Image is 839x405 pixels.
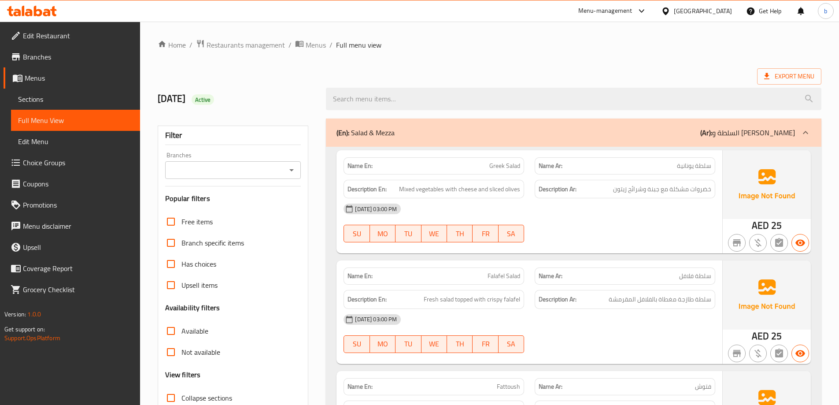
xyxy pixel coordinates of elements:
[196,39,285,51] a: Restaurants management
[476,338,495,350] span: FR
[399,184,520,195] span: Mixed vegetables with cheese and sliced olives
[23,200,133,210] span: Promotions
[192,96,214,104] span: Active
[451,227,469,240] span: TH
[4,323,45,335] span: Get support on:
[18,94,133,104] span: Sections
[373,338,392,350] span: MO
[749,345,767,362] button: Purchased item
[288,40,292,50] li: /
[539,271,562,281] strong: Name Ar:
[326,88,821,110] input: search
[757,68,821,85] span: Export Menu
[347,161,373,171] strong: Name En:
[351,205,400,213] span: [DATE] 03:00 PM
[11,110,140,131] a: Full Menu View
[23,178,133,189] span: Coupons
[791,345,809,362] button: Available
[770,234,788,252] button: Not has choices
[347,294,387,305] strong: Description En:
[165,126,301,145] div: Filter
[370,225,395,242] button: MO
[344,335,370,353] button: SU
[295,39,326,51] a: Menus
[499,225,524,242] button: SA
[158,40,186,50] a: Home
[181,280,218,290] span: Upsell items
[4,152,140,173] a: Choice Groups
[4,258,140,279] a: Coverage Report
[399,227,418,240] span: TU
[4,216,140,237] a: Menu disclaimer
[25,73,133,83] span: Menus
[326,119,821,147] div: (En): Salad & Mezza(Ar):السلطة و [PERSON_NAME]
[23,157,133,168] span: Choice Groups
[370,335,395,353] button: MO
[192,94,214,105] div: Active
[4,173,140,194] a: Coupons
[285,164,298,176] button: Open
[425,227,444,240] span: WE
[399,338,418,350] span: TU
[679,271,711,281] span: سلطة فلافل
[752,217,769,234] span: AED
[23,263,133,274] span: Coverage Report
[752,327,769,345] span: AED
[447,225,473,242] button: TH
[489,161,520,171] span: Greek Salad
[4,308,26,320] span: Version:
[723,150,811,219] img: Ae5nvW7+0k+MAAAAAElFTkSuQmCC
[395,225,421,242] button: TU
[770,345,788,362] button: Not has choices
[181,347,220,357] span: Not available
[207,40,285,50] span: Restaurants management
[27,308,41,320] span: 1.0.0
[771,217,782,234] span: 25
[336,40,381,50] span: Full menu view
[824,6,827,16] span: b
[181,216,213,227] span: Free items
[771,327,782,345] span: 25
[4,46,140,67] a: Branches
[539,382,562,391] strong: Name Ar:
[613,184,711,195] span: خضروات مشكلة مع جبنة وشرائح زيتون
[181,259,216,269] span: Has choices
[18,136,133,147] span: Edit Menu
[791,234,809,252] button: Available
[336,127,395,138] p: Salad & Mezza
[347,382,373,391] strong: Name En:
[421,225,447,242] button: WE
[749,234,767,252] button: Purchased item
[578,6,632,16] div: Menu-management
[539,161,562,171] strong: Name Ar:
[395,335,421,353] button: TU
[502,227,521,240] span: SA
[18,115,133,126] span: Full Menu View
[347,271,373,281] strong: Name En:
[447,335,473,353] button: TH
[539,184,577,195] strong: Description Ar:
[539,294,577,305] strong: Description Ar:
[181,393,232,403] span: Collapse sections
[351,315,400,323] span: [DATE] 03:00 PM
[23,221,133,231] span: Menu disclaimer
[329,40,333,50] li: /
[4,194,140,216] a: Promotions
[23,30,133,41] span: Edit Restaurant
[4,25,140,46] a: Edit Restaurant
[344,225,370,242] button: SU
[499,335,524,353] button: SA
[473,335,498,353] button: FR
[347,338,366,350] span: SU
[165,303,220,313] h3: Availability filters
[4,332,60,344] a: Support.OpsPlatform
[728,234,746,252] button: Not branch specific item
[451,338,469,350] span: TH
[347,184,387,195] strong: Description En:
[488,271,520,281] span: Falafel Salad
[165,370,201,380] h3: View filters
[695,382,711,391] span: فتوش
[723,260,811,329] img: Ae5nvW7+0k+MAAAAAElFTkSuQmCC
[4,237,140,258] a: Upsell
[609,294,711,305] span: سلطة طازجة مغطاة بالفلافل المقرمشة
